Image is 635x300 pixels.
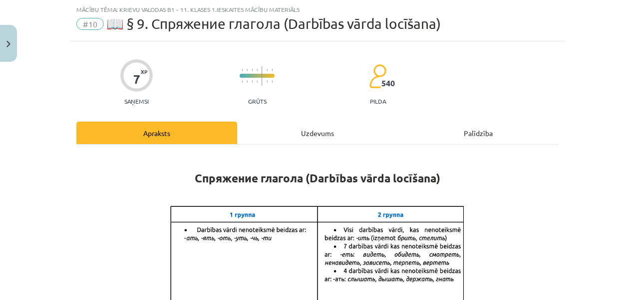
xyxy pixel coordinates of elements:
img: students-c634bb4e5e11cddfef0936a35e636f08e4e9abd3cc4e673bd6f9a4125e45ecb1.svg [369,64,386,89]
p: Grūts [248,98,267,105]
img: icon-short-line-57e1e144782c952c97e751825c79c345078a6d821885a25fce030b3d8c18986b.svg [247,69,248,71]
p: pilda [370,98,386,105]
img: icon-short-line-57e1e144782c952c97e751825c79c345078a6d821885a25fce030b3d8c18986b.svg [267,80,268,83]
div: Uzdevums [237,122,398,144]
img: icon-short-line-57e1e144782c952c97e751825c79c345078a6d821885a25fce030b3d8c18986b.svg [242,69,243,71]
p: Saņemsi [120,98,153,105]
img: icon-close-lesson-0947bae3869378f0d4975bcd49f059093ad1ed9edebbc8119c70593378902aed.svg [6,41,10,47]
span: 📖 § 9. Спряжение глагола (Darbības vārda locīšana) [106,15,441,32]
img: icon-short-line-57e1e144782c952c97e751825c79c345078a6d821885a25fce030b3d8c18986b.svg [257,80,258,83]
img: icon-short-line-57e1e144782c952c97e751825c79c345078a6d821885a25fce030b3d8c18986b.svg [257,69,258,71]
div: 7 [133,72,140,86]
img: icon-short-line-57e1e144782c952c97e751825c79c345078a6d821885a25fce030b3d8c18986b.svg [242,80,243,83]
div: Mācību tēma: Krievu valodas b1 - 11. klases 1.ieskaites mācību materiāls [76,6,559,13]
img: icon-short-line-57e1e144782c952c97e751825c79c345078a6d821885a25fce030b3d8c18986b.svg [252,69,253,71]
img: icon-short-line-57e1e144782c952c97e751825c79c345078a6d821885a25fce030b3d8c18986b.svg [252,80,253,83]
img: icon-short-line-57e1e144782c952c97e751825c79c345078a6d821885a25fce030b3d8c18986b.svg [267,69,268,71]
div: Apraksts [76,122,237,144]
img: icon-short-line-57e1e144782c952c97e751825c79c345078a6d821885a25fce030b3d8c18986b.svg [247,80,248,83]
img: icon-long-line-d9ea69661e0d244f92f715978eff75569469978d946b2353a9bb055b3ed8787d.svg [262,66,263,86]
strong: Спряжение глагола (Darbības vārda locīšana) [195,171,440,185]
div: Palīdzība [398,122,559,144]
img: icon-short-line-57e1e144782c952c97e751825c79c345078a6d821885a25fce030b3d8c18986b.svg [272,80,273,83]
span: #10 [76,18,104,30]
img: icon-short-line-57e1e144782c952c97e751825c79c345078a6d821885a25fce030b3d8c18986b.svg [272,69,273,71]
span: 540 [381,79,395,88]
span: XP [141,69,147,74]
